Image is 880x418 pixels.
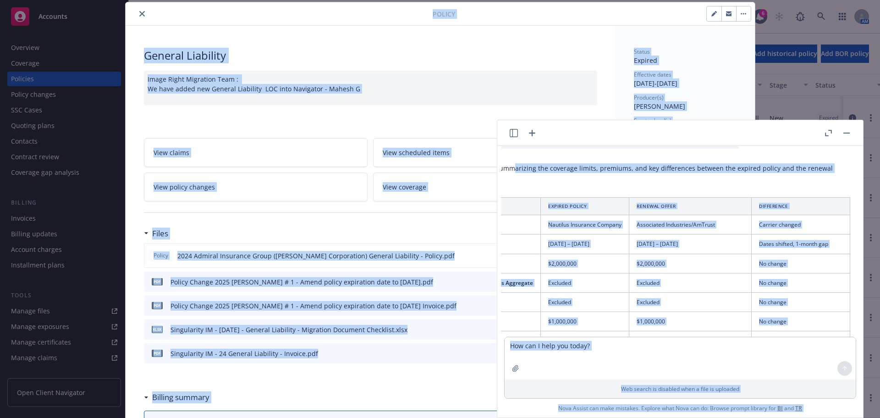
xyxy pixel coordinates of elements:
[634,94,664,101] span: Producer(s)
[634,117,671,124] span: Service lead(s)
[383,182,426,192] span: View coverage
[144,71,597,105] div: Image Right Migration Team : We have added new General Liability LOC into Navigator - Mahesh G
[541,273,629,292] td: Excluded
[510,385,850,393] p: Web search is disabled when a file is uploaded
[629,215,752,234] td: Associated Industries/AmTrust
[634,102,685,111] span: [PERSON_NAME]
[152,251,170,260] span: Policy
[629,312,752,331] td: $1,000,000
[752,254,850,273] td: No change
[777,404,783,412] a: BI
[152,350,163,357] span: pdf
[541,254,629,273] td: $2,000,000
[752,331,850,351] td: No change
[629,198,752,215] th: Renewal Offer
[152,302,163,309] span: pdf
[170,301,456,311] div: Policy Change 2025 [PERSON_NAME] # 1 - Amend policy expiration date to [DATE] Invoice.pdf
[752,215,850,234] td: Carrier changed
[541,312,629,331] td: $1,000,000
[137,8,148,19] button: close
[154,148,189,157] span: View claims
[541,198,629,215] th: Expired Policy
[152,391,209,403] h3: Billing summary
[752,198,850,215] th: Difference
[795,404,802,412] a: TR
[558,399,802,418] span: Nova Assist can make mistakes. Explore what Nova can do: Browse prompt library for and
[144,138,368,167] a: View claims
[154,182,215,192] span: View policy changes
[629,331,752,351] td: $100,000
[152,278,163,285] span: pdf
[152,228,168,240] h3: Files
[541,234,629,254] td: [DATE] – [DATE]
[634,71,671,78] span: Effective dates
[144,173,368,201] a: View policy changes
[541,331,629,351] td: $100,000
[433,9,455,19] span: Policy
[412,163,850,183] p: Here is a comparison table summarizing the coverage limits, premiums, and key differences between...
[170,349,318,358] div: Singularity IM - 24 General Liability - Invoice.pdf
[752,312,850,331] td: No change
[144,48,597,63] div: General Liability
[144,228,168,240] div: Files
[752,234,850,254] td: Dates shifted, 1-month gap
[170,277,433,287] div: Policy Change 2025 [PERSON_NAME] # 1 - Amend policy expiration date to [DATE].pdf
[752,292,850,312] td: No change
[144,391,209,403] div: Billing summary
[541,215,629,234] td: Nautilus Insurance Company
[629,292,752,312] td: Excluded
[373,173,597,201] a: View coverage
[634,48,650,56] span: Status
[541,292,629,312] td: Excluded
[629,273,752,292] td: Excluded
[152,326,163,333] span: xlsx
[752,273,850,292] td: No change
[383,148,450,157] span: View scheduled items
[170,325,407,334] div: Singularity IM - [DATE] - General Liability - Migration Document Checklist.xlsx
[634,56,657,65] span: Expired
[373,138,597,167] a: View scheduled items
[177,251,455,261] span: 2024 Admiral Insurance Group ([PERSON_NAME] Corporation) General Liability - Policy.pdf
[629,234,752,254] td: [DATE] – [DATE]
[629,254,752,273] td: $2,000,000
[634,71,737,88] div: [DATE] - [DATE]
